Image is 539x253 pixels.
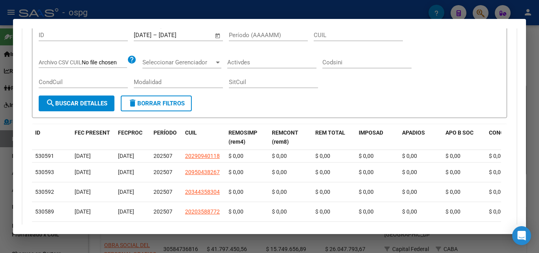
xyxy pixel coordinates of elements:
span: 530589 [35,208,54,215]
span: $ 0,00 [489,169,504,175]
span: $ 0,00 [445,189,460,195]
span: $ 0,00 [445,208,460,215]
span: $ 0,00 [228,169,243,175]
span: $ 0,00 [402,153,417,159]
span: $ 0,00 [402,208,417,215]
span: $ 0,00 [272,189,287,195]
span: REMOSIMP (rem4) [228,129,257,145]
mat-icon: search [46,98,55,108]
span: 20203588772 [185,208,220,215]
span: REMCONT (rem8) [272,129,298,145]
span: Borrar Filtros [128,100,185,107]
span: $ 0,00 [315,169,330,175]
mat-icon: delete [128,98,137,108]
span: $ 0,00 [489,208,504,215]
span: 530592 [35,189,54,195]
span: $ 0,00 [228,208,243,215]
span: APO B SOC [445,129,473,136]
span: CONOS [489,129,508,136]
span: 20344358304 [185,189,220,195]
datatable-header-cell: REMCONT (rem8) [269,124,312,150]
div: Open Intercom Messenger [512,226,531,245]
span: [DATE] [118,208,134,215]
span: Archivo CSV CUIL [39,59,82,66]
span: [DATE] [118,153,134,159]
span: [DATE] [118,189,134,195]
span: $ 0,00 [359,208,374,215]
input: Archivo CSV CUIL [82,59,127,66]
span: $ 0,00 [315,208,330,215]
datatable-header-cell: REM TOTAL [312,124,356,150]
datatable-header-cell: IMPOSAD [356,124,399,150]
datatable-header-cell: CUIL [182,124,225,150]
span: 202507 [153,169,172,175]
input: Fecha inicio [134,32,152,39]
button: Open calendar [213,31,223,40]
datatable-header-cell: REMOSIMP (rem4) [225,124,269,150]
span: $ 0,00 [489,189,504,195]
span: $ 0,00 [228,189,243,195]
datatable-header-cell: APO B SOC [442,124,486,150]
span: [DATE] [118,169,134,175]
span: [DATE] [75,189,91,195]
span: $ 0,00 [359,153,374,159]
span: CUIL [185,129,197,136]
span: IMPOSAD [359,129,383,136]
span: 20950438267 [185,169,220,175]
span: $ 0,00 [402,189,417,195]
span: Seleccionar Gerenciador [142,59,214,66]
span: [DATE] [75,208,91,215]
span: $ 0,00 [445,153,460,159]
span: 202507 [153,189,172,195]
span: 202507 [153,153,172,159]
span: $ 0,00 [445,169,460,175]
span: $ 0,00 [359,169,374,175]
datatable-header-cell: FECPROC [115,124,150,150]
span: [DATE] [75,169,91,175]
button: Borrar Filtros [121,96,192,111]
span: 20290940118 [185,153,220,159]
span: $ 0,00 [402,169,417,175]
span: [DATE] [75,153,91,159]
span: $ 0,00 [359,189,374,195]
span: Buscar Detalles [46,100,107,107]
span: ID [35,129,40,136]
span: $ 0,00 [315,153,330,159]
span: 202507 [153,208,172,215]
datatable-header-cell: ID [32,124,71,150]
mat-icon: help [127,55,137,64]
span: $ 0,00 [489,153,504,159]
span: $ 0,00 [315,189,330,195]
span: $ 0,00 [272,169,287,175]
span: REM TOTAL [315,129,345,136]
span: 530591 [35,153,54,159]
span: 530593 [35,169,54,175]
span: FEC PRESENT [75,129,110,136]
datatable-header-cell: APADIOS [399,124,442,150]
span: $ 0,00 [272,153,287,159]
datatable-header-cell: PERÍODO [150,124,182,150]
span: – [153,32,157,39]
span: APADIOS [402,129,425,136]
input: Fecha fin [159,32,197,39]
span: $ 0,00 [228,153,243,159]
button: Buscar Detalles [39,96,114,111]
span: $ 0,00 [272,208,287,215]
span: FECPROC [118,129,142,136]
span: PERÍODO [153,129,177,136]
datatable-header-cell: FEC PRESENT [71,124,115,150]
datatable-header-cell: CONOS [486,124,529,150]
